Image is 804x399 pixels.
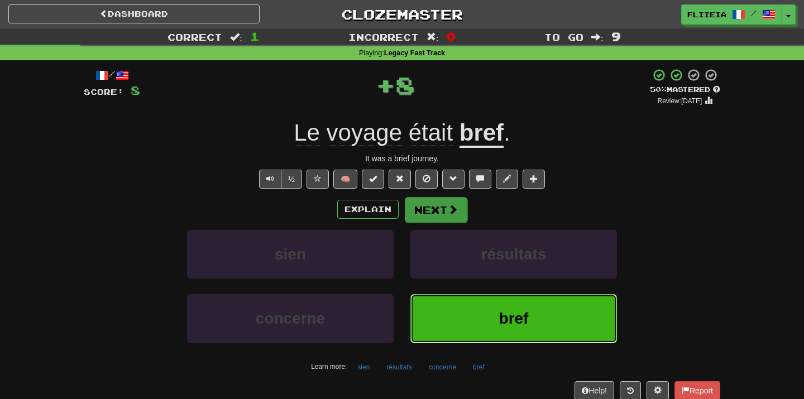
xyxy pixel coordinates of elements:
span: : [591,32,604,42]
span: Le [294,119,320,146]
button: Reset to 0% Mastered (alt+r) [389,170,411,189]
span: concerne [256,310,326,327]
button: Ignore sentence (alt+i) [415,170,438,189]
span: 8 [395,71,415,99]
button: résultats [380,359,418,376]
a: Clozemaster [276,4,528,24]
span: sien [275,246,306,263]
a: fliieia / [681,4,782,25]
a: Dashboard [8,4,260,23]
button: concerne [187,294,394,343]
span: Incorrect [348,31,419,42]
span: Correct [167,31,222,42]
span: To go [544,31,583,42]
span: 0 [446,30,456,43]
button: résultats [410,230,617,278]
span: : [230,32,242,42]
span: / [751,9,757,17]
span: voyage [327,119,402,146]
span: 1 [250,30,260,43]
button: Next [405,197,467,223]
span: bref [499,310,529,327]
span: + [376,68,395,102]
button: Discuss sentence (alt+u) [469,170,491,189]
button: Add to collection (alt+a) [523,170,545,189]
button: Set this sentence to 100% Mastered (alt+m) [362,170,384,189]
strong: Legacy Fast Track [384,49,445,57]
span: . [504,119,510,146]
button: 🧠 [333,170,357,189]
span: Score: [84,87,124,97]
span: résultats [481,246,547,263]
span: fliieia [687,9,726,20]
button: Edit sentence (alt+d) [496,170,518,189]
span: était [409,119,453,146]
button: bref [467,359,491,376]
div: / [84,68,140,82]
button: ½ [281,170,302,189]
div: It was a brief journey. [84,153,720,164]
span: : [427,32,439,42]
small: Learn more: [311,363,347,371]
button: Explain [337,200,399,219]
span: 50 % [650,85,667,94]
button: bref [410,294,617,343]
div: Mastered [650,85,720,95]
button: Play sentence audio (ctl+space) [259,170,281,189]
button: sien [351,359,376,376]
div: Text-to-speech controls [257,170,302,189]
button: Grammar (alt+g) [442,170,465,189]
u: bref [460,119,504,148]
span: 9 [611,30,621,43]
button: Favorite sentence (alt+f) [307,170,329,189]
button: sien [187,230,394,278]
small: Review: [DATE] [658,97,702,105]
span: 8 [131,83,140,97]
button: concerne [423,359,462,376]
